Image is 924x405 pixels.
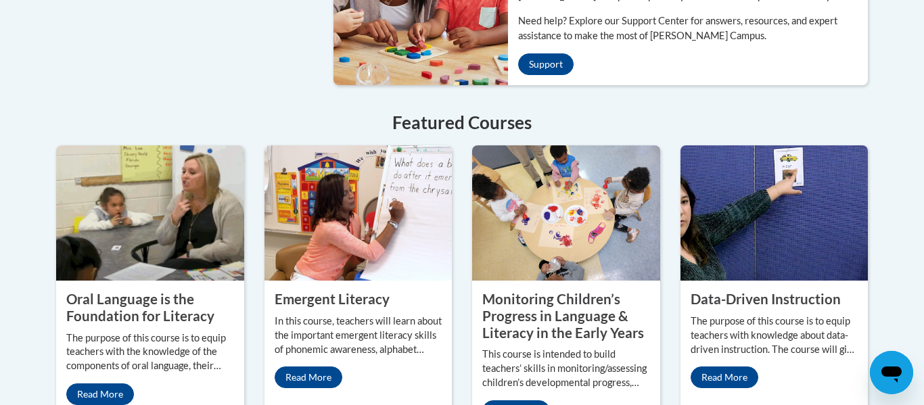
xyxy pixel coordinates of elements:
img: Data-Driven Instruction [680,145,869,281]
property: Monitoring Children’s Progress in Language & Literacy in the Early Years [482,291,644,340]
p: In this course, teachers will learn about the important emergent literacy skills of phonemic awar... [275,314,442,357]
property: Emergent Literacy [275,291,390,307]
h4: Featured Courses [56,110,868,136]
iframe: Button to launch messaging window [870,351,913,394]
p: Need help? Explore our Support Center for answers, resources, and expert assistance to make the m... [518,14,868,43]
a: Read More [66,383,134,405]
property: Oral Language is the Foundation for Literacy [66,291,214,324]
a: Support [518,53,574,75]
property: Data-Driven Instruction [691,291,841,307]
p: This course is intended to build teachers’ skills in monitoring/assessing children’s developmenta... [482,348,650,390]
img: Emergent Literacy [264,145,453,281]
img: Monitoring Children’s Progress in Language & Literacy in the Early Years [472,145,660,281]
p: The purpose of this course is to equip teachers with knowledge about data-driven instruction. The... [691,314,858,357]
img: Oral Language is the Foundation for Literacy [56,145,244,281]
a: Read More [691,366,758,388]
p: The purpose of this course is to equip teachers with the knowledge of the components of oral lang... [66,331,234,374]
a: Read More [275,366,342,388]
